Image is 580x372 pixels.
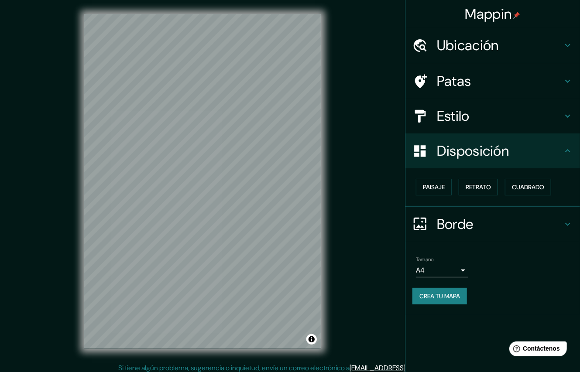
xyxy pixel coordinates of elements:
button: Paisaje [416,179,452,195]
canvas: Mapa [84,14,321,349]
font: Tamaño [416,256,434,263]
div: Patas [405,64,580,99]
font: Mappin [465,5,512,23]
font: Borde [437,215,474,233]
div: Disposición [405,133,580,168]
iframe: Lanzador de widgets de ayuda [502,338,570,362]
button: Activar o desactivar atribución [306,334,317,345]
font: Cuadrado [512,183,544,191]
button: Retrato [459,179,498,195]
button: Cuadrado [505,179,551,195]
font: Estilo [437,107,470,125]
div: Borde [405,207,580,242]
font: Disposición [437,142,509,160]
div: Ubicación [405,28,580,63]
font: Retrato [466,183,491,191]
font: Crea tu mapa [419,292,460,300]
img: pin-icon.png [513,12,520,19]
font: Paisaje [423,183,445,191]
button: Crea tu mapa [412,288,467,304]
font: Ubicación [437,36,499,55]
div: Estilo [405,99,580,133]
div: A4 [416,263,468,277]
font: Patas [437,72,471,90]
font: A4 [416,266,425,275]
